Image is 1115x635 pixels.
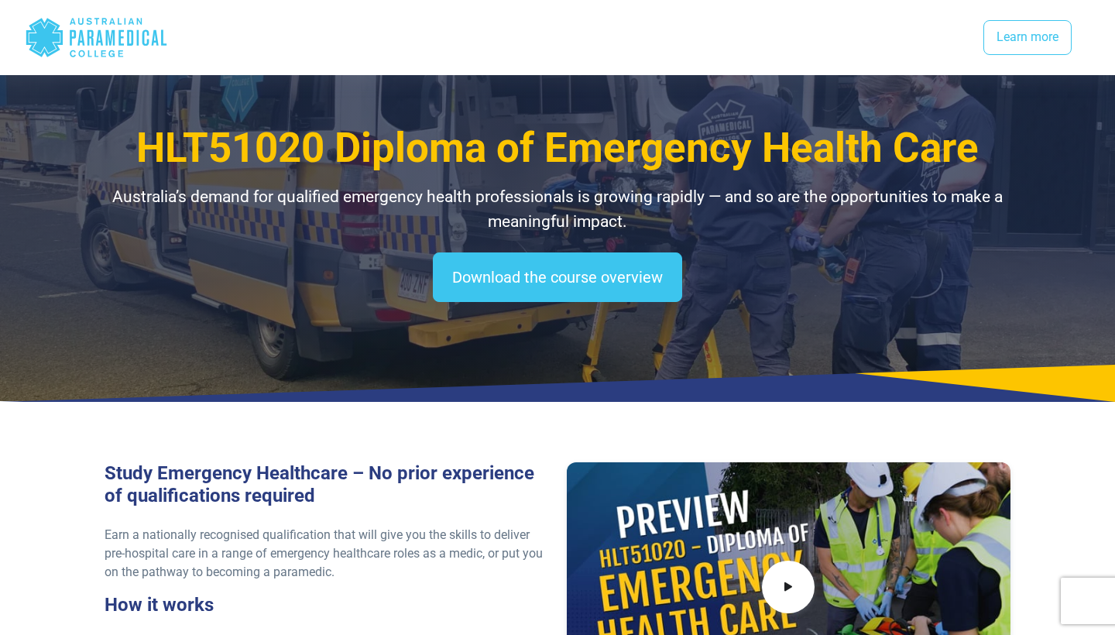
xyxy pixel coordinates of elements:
p: Australia’s demand for qualified emergency health professionals is growing rapidly — and so are t... [105,185,1010,234]
a: Learn more [983,20,1072,56]
div: Australian Paramedical College [25,12,168,63]
a: Download the course overview [433,252,682,302]
h3: Study Emergency Healthcare – No prior experience of qualifications required [105,462,548,507]
h3: How it works [105,594,548,616]
p: Earn a nationally recognised qualification that will give you the skills to deliver pre-hospital ... [105,526,548,582]
span: HLT51020 Diploma of Emergency Health Care [136,124,979,172]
